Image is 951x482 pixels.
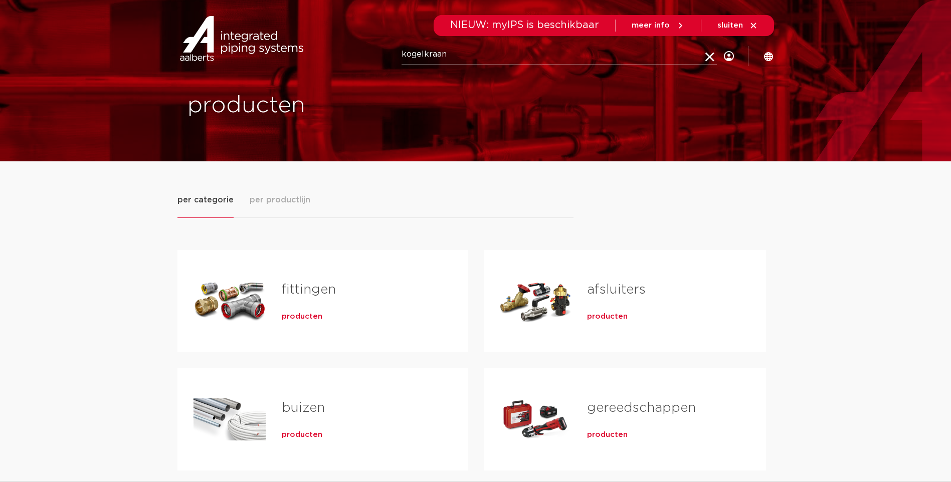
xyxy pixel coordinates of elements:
input: zoeken... [402,45,717,65]
h1: producten [187,90,471,122]
a: producten [587,312,628,322]
a: fittingen [282,283,336,296]
span: sluiten [717,22,743,29]
a: sluiten [717,21,758,30]
span: NIEUW: myIPS is beschikbaar [450,20,599,30]
a: producten [587,430,628,440]
span: per categorie [177,194,234,206]
a: buizen [282,401,325,414]
a: meer info [632,21,685,30]
div: my IPS [724,36,734,77]
a: afsluiters [587,283,646,296]
a: producten [282,312,322,322]
a: producten [282,430,322,440]
span: per productlijn [250,194,310,206]
span: meer info [632,22,670,29]
a: gereedschappen [587,401,696,414]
